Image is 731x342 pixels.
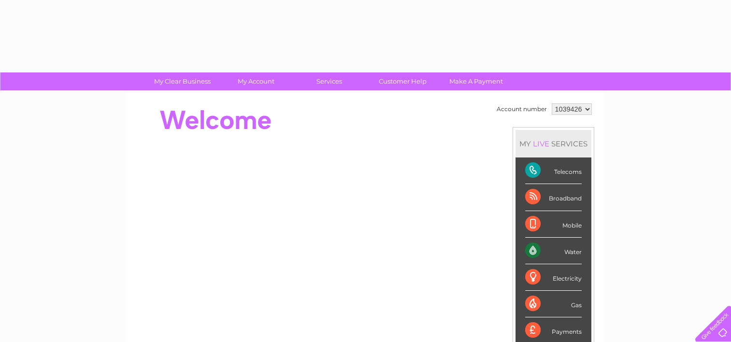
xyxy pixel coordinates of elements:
div: Mobile [525,211,582,238]
td: Account number [494,101,549,117]
div: Gas [525,291,582,317]
div: LIVE [531,139,551,148]
a: Customer Help [363,72,443,90]
a: Make A Payment [436,72,516,90]
div: Broadband [525,184,582,211]
a: Services [289,72,369,90]
div: MY SERVICES [516,130,591,157]
a: My Account [216,72,296,90]
div: Electricity [525,264,582,291]
div: Telecoms [525,157,582,184]
div: Water [525,238,582,264]
a: My Clear Business [143,72,222,90]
